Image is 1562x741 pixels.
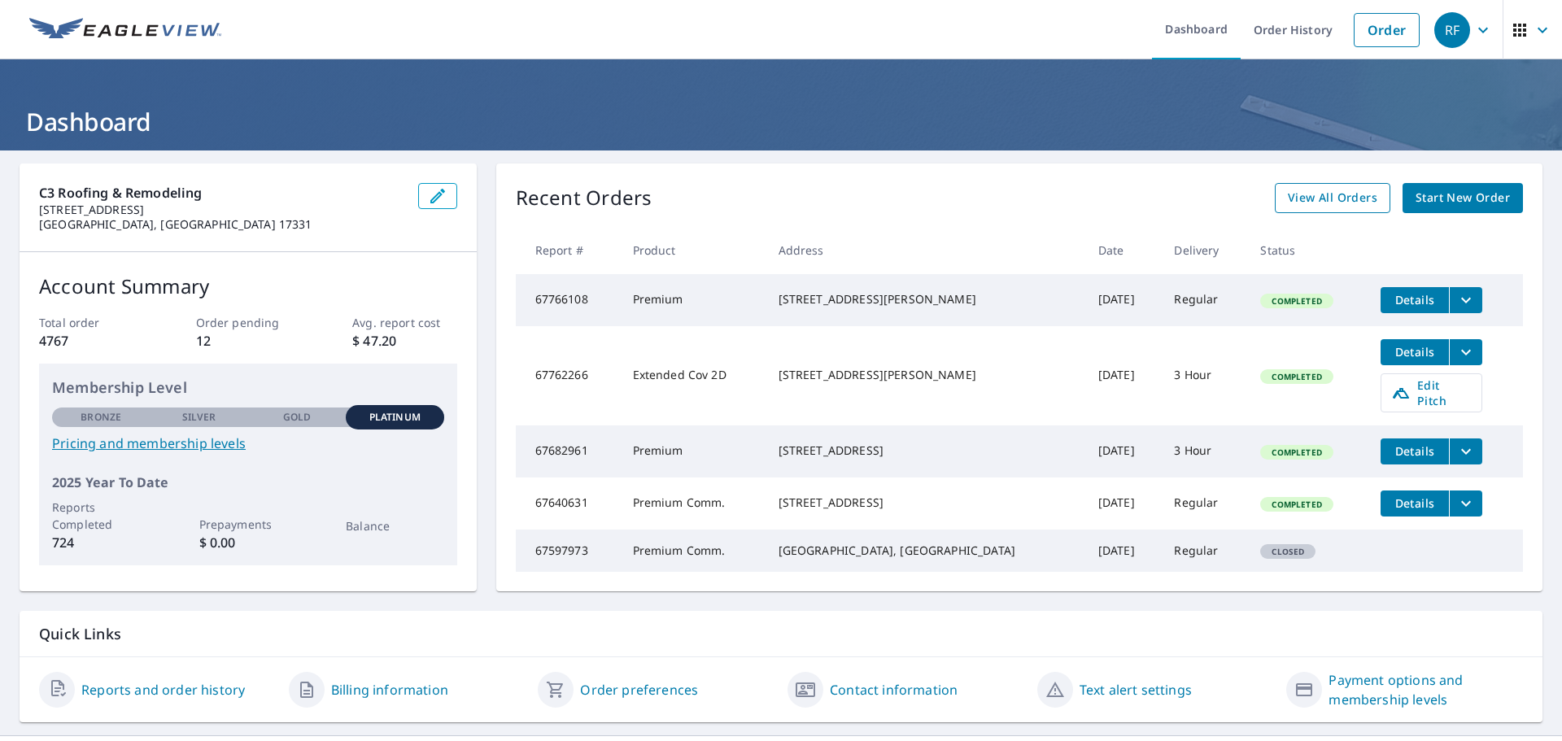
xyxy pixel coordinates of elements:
[1262,499,1331,510] span: Completed
[1381,373,1482,412] a: Edit Pitch
[1161,226,1247,274] th: Delivery
[1390,344,1439,360] span: Details
[182,410,216,425] p: Silver
[199,533,297,552] p: $ 0.00
[1275,183,1390,213] a: View All Orders
[52,533,150,552] p: 724
[516,477,620,530] td: 67640631
[1449,490,1482,517] button: filesDropdownBtn-67640631
[52,499,150,533] p: Reports Completed
[1416,188,1510,208] span: Start New Order
[1381,490,1449,517] button: detailsBtn-67640631
[580,680,698,700] a: Order preferences
[39,331,143,351] p: 4767
[1403,183,1523,213] a: Start New Order
[52,473,444,492] p: 2025 Year To Date
[369,410,421,425] p: Platinum
[1288,188,1377,208] span: View All Orders
[1390,495,1439,511] span: Details
[1381,287,1449,313] button: detailsBtn-67766108
[1085,477,1162,530] td: [DATE]
[1161,274,1247,326] td: Regular
[1161,530,1247,572] td: Regular
[331,680,448,700] a: Billing information
[39,203,405,217] p: [STREET_ADDRESS]
[1161,477,1247,530] td: Regular
[52,434,444,453] a: Pricing and membership levels
[1390,443,1439,459] span: Details
[620,530,766,572] td: Premium Comm.
[352,331,456,351] p: $ 47.20
[1161,326,1247,425] td: 3 Hour
[196,331,300,351] p: 12
[620,274,766,326] td: Premium
[1262,371,1331,382] span: Completed
[1262,546,1314,557] span: Closed
[39,183,405,203] p: C3 Roofing & Remodeling
[283,410,311,425] p: Gold
[1262,447,1331,458] span: Completed
[1329,670,1523,709] a: Payment options and membership levels
[766,226,1085,274] th: Address
[39,624,1523,644] p: Quick Links
[52,377,444,399] p: Membership Level
[39,217,405,232] p: [GEOGRAPHIC_DATA], [GEOGRAPHIC_DATA] 17331
[830,680,958,700] a: Contact information
[1085,425,1162,477] td: [DATE]
[1085,326,1162,425] td: [DATE]
[1449,339,1482,365] button: filesDropdownBtn-67762266
[1262,295,1331,307] span: Completed
[620,226,766,274] th: Product
[1085,530,1162,572] td: [DATE]
[1391,377,1472,408] span: Edit Pitch
[516,183,652,213] p: Recent Orders
[196,314,300,331] p: Order pending
[1354,13,1420,47] a: Order
[1085,226,1162,274] th: Date
[779,543,1072,559] div: [GEOGRAPHIC_DATA], [GEOGRAPHIC_DATA]
[1381,438,1449,464] button: detailsBtn-67682961
[1080,680,1192,700] a: Text alert settings
[199,516,297,533] p: Prepayments
[29,18,221,42] img: EV Logo
[81,410,121,425] p: Bronze
[620,326,766,425] td: Extended Cov 2D
[39,314,143,331] p: Total order
[1381,339,1449,365] button: detailsBtn-67762266
[516,326,620,425] td: 67762266
[516,226,620,274] th: Report #
[779,442,1072,459] div: [STREET_ADDRESS]
[516,425,620,477] td: 67682961
[352,314,456,331] p: Avg. report cost
[1390,292,1439,307] span: Details
[516,530,620,572] td: 67597973
[620,425,766,477] td: Premium
[779,495,1072,511] div: [STREET_ADDRESS]
[779,367,1072,383] div: [STREET_ADDRESS][PERSON_NAME]
[779,291,1072,307] div: [STREET_ADDRESS][PERSON_NAME]
[516,274,620,326] td: 67766108
[1434,12,1470,48] div: RF
[1247,226,1368,274] th: Status
[1449,438,1482,464] button: filesDropdownBtn-67682961
[1449,287,1482,313] button: filesDropdownBtn-67766108
[20,105,1542,138] h1: Dashboard
[346,517,443,534] p: Balance
[1085,274,1162,326] td: [DATE]
[620,477,766,530] td: Premium Comm.
[81,680,245,700] a: Reports and order history
[39,272,457,301] p: Account Summary
[1161,425,1247,477] td: 3 Hour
